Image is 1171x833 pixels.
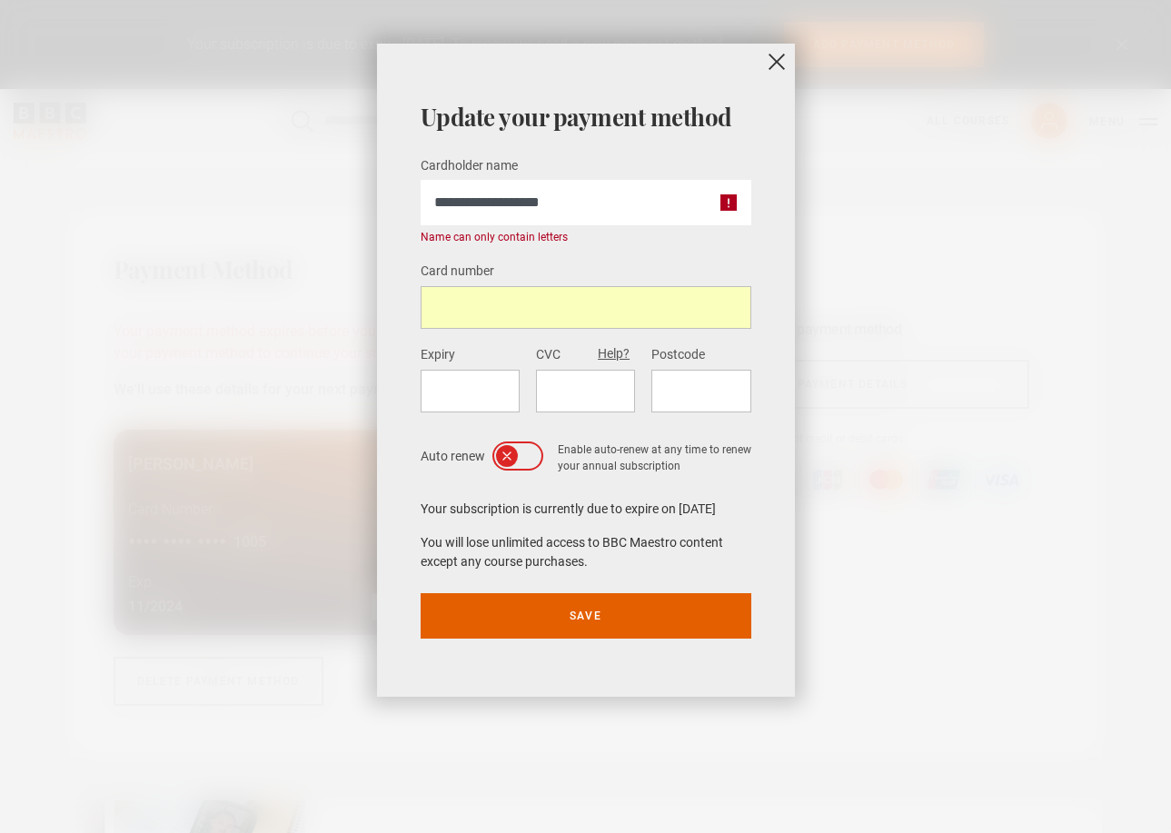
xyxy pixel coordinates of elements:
[666,382,736,400] iframe: Secure postal code input frame
[651,344,705,366] label: Postcode
[421,344,455,366] label: Expiry
[435,382,505,400] iframe: Secure expiration date input frame
[421,155,518,177] label: Cardholder name
[421,500,751,519] p: Your subscription is currently due to expire on [DATE]
[421,533,751,571] p: You will lose unlimited access to BBC Maestro content except any course purchases.
[551,382,620,400] iframe: Secure CVC input frame
[421,261,494,283] label: Card number
[558,441,751,478] p: Enable auto-renew at any time to renew your annual subscription
[536,344,561,366] label: CVC
[759,44,795,80] button: close
[421,593,751,639] button: Save
[421,447,485,466] span: Auto renew
[435,299,737,316] iframe: Secure card number input frame
[421,102,751,133] h2: Update your payment method
[421,229,751,245] div: Name can only contain letters
[592,342,635,366] button: Help?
